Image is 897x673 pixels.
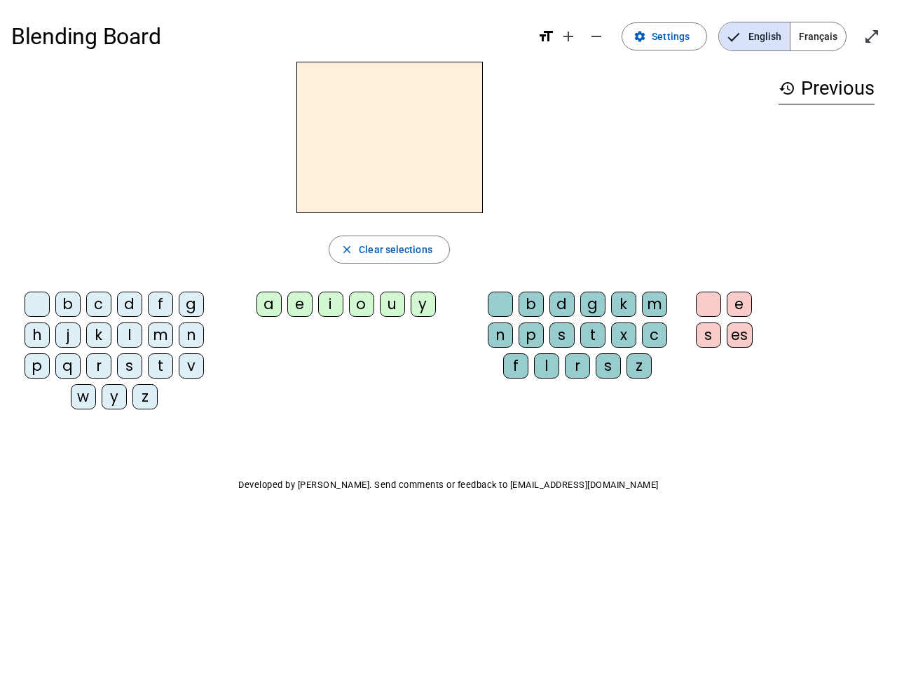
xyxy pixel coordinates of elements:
div: g [179,292,204,317]
div: u [380,292,405,317]
p: Developed by [PERSON_NAME]. Send comments or feedback to [EMAIL_ADDRESS][DOMAIN_NAME] [11,477,886,494]
div: p [519,322,544,348]
div: w [71,384,96,409]
div: r [565,353,590,379]
h1: Blending Board [11,14,526,59]
div: g [580,292,605,317]
div: n [179,322,204,348]
div: i [318,292,343,317]
div: y [411,292,436,317]
button: Decrease font size [582,22,610,50]
span: Français [790,22,846,50]
span: Clear selections [359,241,432,258]
div: x [611,322,636,348]
div: s [117,353,142,379]
div: q [55,353,81,379]
span: Settings [652,28,690,45]
div: b [519,292,544,317]
div: k [86,322,111,348]
mat-button-toggle-group: Language selection [718,22,847,51]
mat-icon: settings [634,30,646,43]
span: English [719,22,790,50]
div: m [148,322,173,348]
mat-icon: add [560,28,577,45]
div: d [117,292,142,317]
div: s [549,322,575,348]
button: Settings [622,22,707,50]
mat-icon: close [341,243,353,256]
button: Enter full screen [858,22,886,50]
div: c [86,292,111,317]
mat-icon: history [779,80,795,97]
mat-icon: open_in_full [863,28,880,45]
div: b [55,292,81,317]
div: e [727,292,752,317]
mat-icon: remove [588,28,605,45]
div: n [488,322,513,348]
button: Increase font size [554,22,582,50]
div: s [696,322,721,348]
div: l [117,322,142,348]
div: t [148,353,173,379]
div: es [727,322,753,348]
div: y [102,384,127,409]
div: h [25,322,50,348]
div: m [642,292,667,317]
div: k [611,292,636,317]
div: f [148,292,173,317]
div: s [596,353,621,379]
div: f [503,353,528,379]
mat-icon: format_size [537,28,554,45]
div: o [349,292,374,317]
div: z [132,384,158,409]
div: l [534,353,559,379]
div: p [25,353,50,379]
div: t [580,322,605,348]
div: z [626,353,652,379]
div: d [549,292,575,317]
button: Clear selections [329,236,450,264]
div: v [179,353,204,379]
div: c [642,322,667,348]
div: r [86,353,111,379]
div: e [287,292,313,317]
div: j [55,322,81,348]
div: a [256,292,282,317]
h3: Previous [779,73,875,104]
